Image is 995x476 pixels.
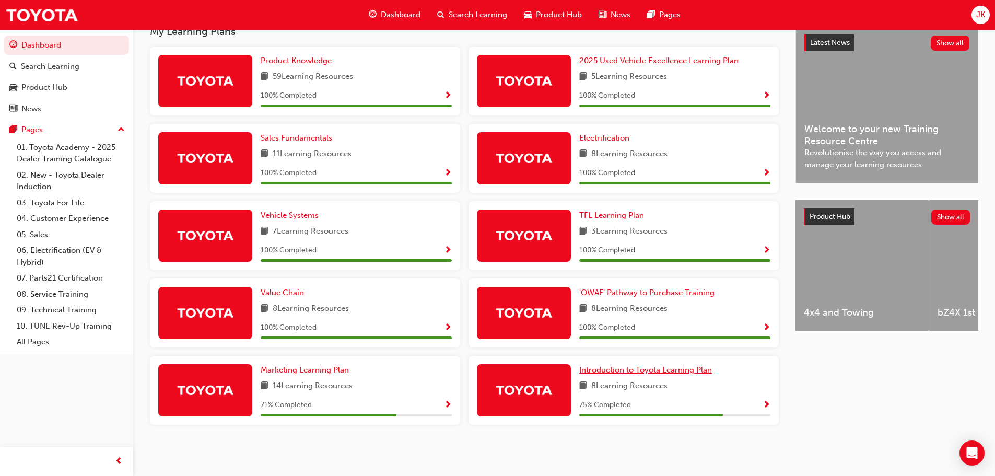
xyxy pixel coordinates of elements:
[495,72,553,90] img: Trak
[261,365,349,375] span: Marketing Learning Plan
[795,26,978,183] a: Latest NewsShow allWelcome to your new Training Resource CentreRevolutionise the way you access a...
[763,323,770,333] span: Show Progress
[804,147,969,170] span: Revolutionise the way you access and manage your learning resources.
[579,399,631,411] span: 75 % Completed
[21,103,41,115] div: News
[591,71,667,84] span: 5 Learning Resources
[13,227,129,243] a: 05. Sales
[4,36,129,55] a: Dashboard
[591,148,668,161] span: 8 Learning Resources
[261,133,332,143] span: Sales Fundamentals
[971,6,990,24] button: JK
[579,225,587,238] span: book-icon
[763,399,770,412] button: Show Progress
[4,120,129,140] button: Pages
[611,9,630,21] span: News
[591,225,668,238] span: 3 Learning Resources
[591,380,668,393] span: 8 Learning Resources
[579,132,634,144] a: Electrification
[763,89,770,102] button: Show Progress
[444,399,452,412] button: Show Progress
[590,4,639,26] a: news-iconNews
[369,8,377,21] span: guage-icon
[976,9,985,21] span: JK
[177,72,234,90] img: Trak
[261,211,319,220] span: Vehicle Systems
[804,307,920,319] span: 4x4 and Towing
[261,55,336,67] a: Product Knowledge
[273,225,348,238] span: 7 Learning Resources
[579,148,587,161] span: book-icon
[516,4,590,26] a: car-iconProduct Hub
[261,56,332,65] span: Product Knowledge
[5,3,78,27] a: Trak
[495,381,553,399] img: Trak
[763,167,770,180] button: Show Progress
[599,8,606,21] span: news-icon
[118,123,125,137] span: up-icon
[591,303,668,316] span: 8 Learning Resources
[150,26,779,38] h3: My Learning Plans
[261,132,336,144] a: Sales Fundamentals
[9,105,17,114] span: news-icon
[9,83,17,92] span: car-icon
[437,8,444,21] span: search-icon
[495,304,553,322] img: Trak
[659,9,681,21] span: Pages
[804,208,970,225] a: Product HubShow all
[261,71,268,84] span: book-icon
[261,322,317,334] span: 100 % Completed
[4,57,129,76] a: Search Learning
[13,242,129,270] a: 06. Electrification (EV & Hybrid)
[579,210,648,222] a: TFL Learning Plan
[579,288,715,297] span: 'OWAF' Pathway to Purchase Training
[795,200,929,331] a: 4x4 and Towing
[261,225,268,238] span: book-icon
[495,149,553,167] img: Trak
[579,167,635,179] span: 100 % Completed
[273,148,352,161] span: 11 Learning Resources
[261,167,317,179] span: 100 % Completed
[536,9,582,21] span: Product Hub
[9,62,17,72] span: search-icon
[444,91,452,101] span: Show Progress
[810,38,850,47] span: Latest News
[4,99,129,119] a: News
[579,90,635,102] span: 100 % Completed
[177,304,234,322] img: Trak
[13,302,129,318] a: 09. Technical Training
[261,245,317,257] span: 100 % Completed
[261,210,323,222] a: Vehicle Systems
[273,380,353,393] span: 14 Learning Resources
[444,321,452,334] button: Show Progress
[444,244,452,257] button: Show Progress
[4,33,129,120] button: DashboardSearch LearningProduct HubNews
[444,401,452,410] span: Show Progress
[429,4,516,26] a: search-iconSearch Learning
[495,226,553,245] img: Trak
[21,82,67,94] div: Product Hub
[579,322,635,334] span: 100 % Completed
[261,399,312,411] span: 71 % Completed
[13,270,129,286] a: 07. Parts21 Certification
[13,195,129,211] a: 03. Toyota For Life
[763,91,770,101] span: Show Progress
[579,303,587,316] span: book-icon
[273,303,349,316] span: 8 Learning Resources
[763,401,770,410] span: Show Progress
[177,149,234,167] img: Trak
[524,8,532,21] span: car-icon
[579,245,635,257] span: 100 % Completed
[804,34,969,51] a: Latest NewsShow all
[261,288,304,297] span: Value Chain
[115,455,123,468] span: prev-icon
[261,287,308,299] a: Value Chain
[9,41,17,50] span: guage-icon
[931,210,970,225] button: Show all
[381,9,420,21] span: Dashboard
[444,169,452,178] span: Show Progress
[261,90,317,102] span: 100 % Completed
[579,71,587,84] span: book-icon
[444,323,452,333] span: Show Progress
